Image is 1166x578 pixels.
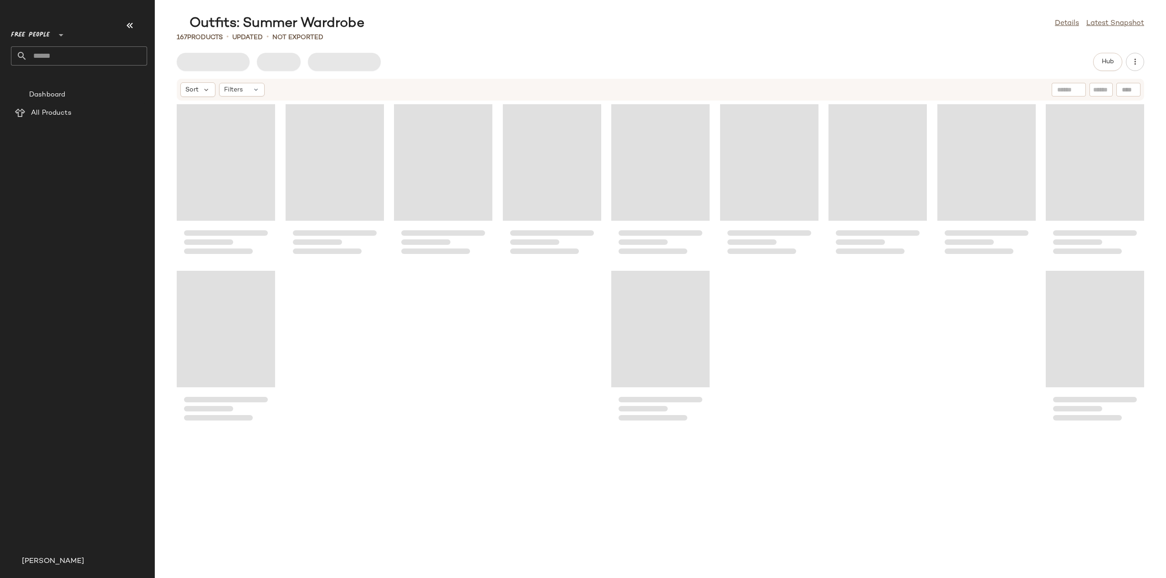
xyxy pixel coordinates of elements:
span: Dashboard [29,90,65,100]
a: Latest Snapshot [1086,18,1144,29]
p: updated [232,33,263,42]
a: Details [1055,18,1079,29]
div: Loading... [1046,269,1144,429]
span: Filters [224,85,243,95]
span: [PERSON_NAME] [22,556,84,567]
span: Hub [1101,58,1114,66]
div: Loading... [828,103,927,262]
span: Free People [11,25,50,41]
div: Products [177,33,223,42]
div: Outfits: Summer Wardrobe [177,15,364,33]
div: Loading... [1046,103,1144,262]
span: 167 [177,34,187,41]
div: Loading... [503,103,601,262]
span: Sort [185,85,199,95]
div: Loading... [177,103,275,262]
span: All Products [31,108,72,118]
div: Loading... [937,103,1036,262]
button: Hub [1093,53,1122,71]
div: Loading... [611,103,710,262]
span: • [226,32,229,43]
div: Loading... [394,103,492,262]
span: • [266,32,269,43]
div: Loading... [611,269,710,429]
p: Not Exported [272,33,323,42]
div: Loading... [286,103,384,262]
div: Loading... [177,269,275,429]
div: Loading... [720,103,818,262]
